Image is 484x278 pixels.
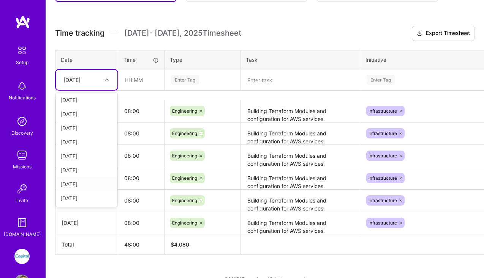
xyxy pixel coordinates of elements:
[124,28,241,38] span: [DATE] - [DATE] , 2025 Timesheet
[172,153,197,159] span: Engineering
[13,163,32,171] div: Missions
[119,70,164,90] input: HH:MM
[369,198,397,203] span: infrastructure
[14,79,30,94] img: bell
[240,50,360,69] th: Task
[4,230,41,238] div: [DOMAIN_NAME]
[241,123,359,144] textarea: Building Terraform Modules and configuration for AWS services.
[56,93,117,107] div: [DATE]
[241,213,359,234] textarea: Building Terraform Modules and configuration for AWS services.
[118,168,164,188] input: HH:MM
[172,108,197,114] span: Engineering
[164,50,240,69] th: Type
[63,76,81,84] div: [DATE]
[118,213,164,233] input: HH:MM
[14,148,30,163] img: teamwork
[369,130,397,136] span: infrastructure
[241,146,359,166] textarea: Building Terraform Modules and configuration for AWS services.
[171,241,189,248] span: $ 4,080
[417,30,423,38] i: icon Download
[171,74,199,86] div: Enter Tag
[14,249,30,264] img: iCapital: Building an Alternative Investment Marketplace
[11,129,33,137] div: Discovery
[172,198,197,203] span: Engineering
[412,26,475,41] button: Export Timesheet
[105,78,109,82] i: icon Chevron
[14,42,30,58] img: setup
[118,190,164,210] input: HH:MM
[16,196,28,204] div: Invite
[118,146,164,166] input: HH:MM
[14,215,30,230] img: guide book
[123,56,159,64] div: Time
[172,130,197,136] span: Engineering
[14,181,30,196] img: Invite
[56,149,117,163] div: [DATE]
[369,108,397,114] span: infrastructure
[13,249,32,264] a: iCapital: Building an Alternative Investment Marketplace
[241,168,359,189] textarea: Building Terraform Modules and configuration for AWS services.
[118,123,164,143] input: HH:MM
[16,58,28,66] div: Setup
[14,114,30,129] img: discovery
[56,163,117,177] div: [DATE]
[369,175,397,181] span: infrastructure
[56,177,117,191] div: [DATE]
[241,190,359,211] textarea: Building Terraform Modules and configuration for AWS services.
[369,153,397,159] span: infrastructure
[62,219,112,227] div: [DATE]
[55,50,118,69] th: Date
[56,107,117,121] div: [DATE]
[55,234,118,254] th: Total
[367,74,395,86] div: Enter Tag
[56,121,117,135] div: [DATE]
[56,191,117,205] div: [DATE]
[241,101,359,122] textarea: Building Terraform Modules and configuration for AWS services.
[55,28,104,38] span: Time tracking
[369,220,397,226] span: infrastructure
[9,94,36,102] div: Notifications
[56,135,117,149] div: [DATE]
[172,220,197,226] span: Engineering
[15,15,30,29] img: logo
[172,175,197,181] span: Engineering
[118,234,164,254] th: 48:00
[118,101,164,121] input: HH:MM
